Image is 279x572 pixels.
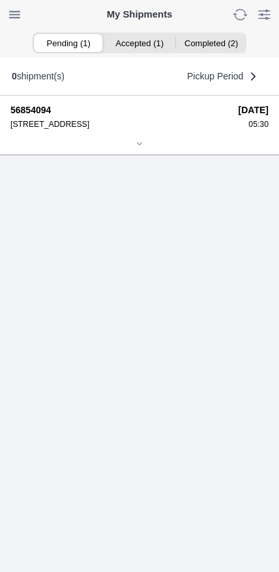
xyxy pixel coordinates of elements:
ion-segment-button: Completed (2) [175,34,246,52]
div: 05:30 [239,120,269,129]
ion-segment-button: Pending (1) [33,34,104,52]
div: [STREET_ADDRESS] [10,120,229,129]
ion-segment-button: Accepted (1) [104,34,175,52]
div: shipment(s) [12,71,65,81]
strong: 56854094 [10,105,229,115]
strong: [DATE] [239,105,269,115]
b: 0 [12,71,17,81]
span: Pickup Period [187,72,243,81]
